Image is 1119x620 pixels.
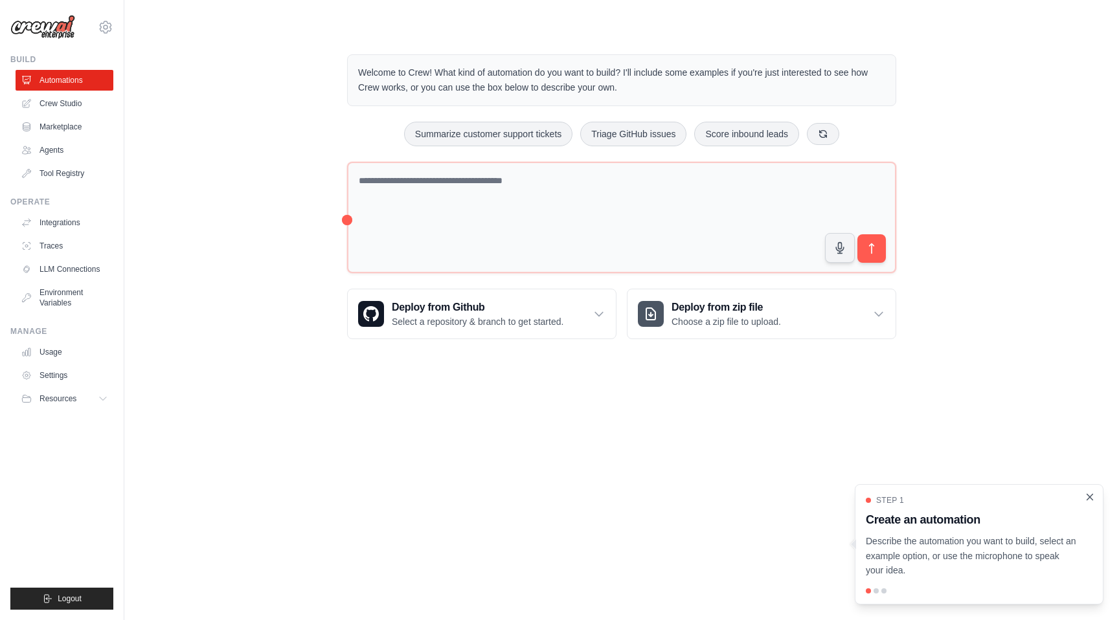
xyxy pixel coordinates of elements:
[10,588,113,610] button: Logout
[16,342,113,362] a: Usage
[16,365,113,386] a: Settings
[10,197,113,207] div: Operate
[16,116,113,137] a: Marketplace
[404,122,572,146] button: Summarize customer support tickets
[694,122,799,146] button: Score inbound leads
[392,300,563,315] h3: Deploy from Github
[16,259,113,280] a: LLM Connections
[1054,558,1119,620] iframe: Chat Widget
[16,388,113,409] button: Resources
[10,326,113,337] div: Manage
[876,495,904,505] span: Step 1
[16,70,113,91] a: Automations
[10,54,113,65] div: Build
[866,534,1077,578] p: Describe the automation you want to build, select an example option, or use the microphone to spe...
[580,122,686,146] button: Triage GitHub issues
[58,593,82,604] span: Logout
[16,93,113,114] a: Crew Studio
[10,15,75,39] img: Logo
[672,315,781,328] p: Choose a zip file to upload.
[672,300,781,315] h3: Deploy from zip file
[16,282,113,313] a: Environment Variables
[358,65,885,95] p: Welcome to Crew! What kind of automation do you want to build? I'll include some examples if you'...
[16,140,113,161] a: Agents
[866,511,1077,529] h3: Create an automation
[1085,492,1095,502] button: Close walkthrough
[392,315,563,328] p: Select a repository & branch to get started.
[16,236,113,256] a: Traces
[16,163,113,184] a: Tool Registry
[16,212,113,233] a: Integrations
[40,393,76,404] span: Resources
